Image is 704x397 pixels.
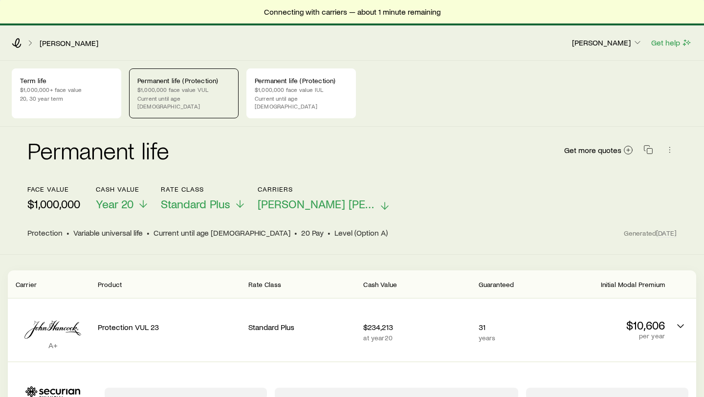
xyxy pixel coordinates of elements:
[27,185,80,193] p: face value
[328,228,330,238] span: •
[73,228,143,238] span: Variable universal life
[98,322,241,332] p: Protection VUL 23
[479,280,514,288] span: Guaranteed
[96,185,149,193] p: Cash Value
[248,322,355,332] p: Standard Plus
[255,86,348,93] p: $1,000,000 face value IUL
[137,94,230,110] p: Current until age [DEMOGRAPHIC_DATA]
[161,185,246,193] p: Rate Class
[656,229,677,238] span: [DATE]
[96,185,149,211] button: Cash ValueYear 20
[363,322,470,332] p: $234,213
[572,38,642,47] p: [PERSON_NAME]
[161,197,230,211] span: Standard Plus
[258,197,375,211] span: [PERSON_NAME] [PERSON_NAME]
[564,146,621,154] span: Get more quotes
[137,77,230,85] p: Permanent life (Protection)
[20,77,113,85] p: Term life
[363,334,470,342] p: at year 20
[258,185,391,211] button: Carriers[PERSON_NAME] [PERSON_NAME]
[248,280,281,288] span: Rate Class
[246,68,356,118] a: Permanent life (Protection)$1,000,000 face value IULCurrent until age [DEMOGRAPHIC_DATA]
[27,138,169,162] h2: Permanent life
[601,280,665,288] span: Initial Modal Premium
[96,197,133,211] span: Year 20
[20,86,113,93] p: $1,000,000+ face value
[129,68,239,118] a: Permanent life (Protection)$1,000,000 face value VULCurrent until age [DEMOGRAPHIC_DATA]
[27,228,63,238] span: Protection
[558,332,665,340] p: per year
[147,228,150,238] span: •
[16,340,90,350] p: A+
[334,228,388,238] span: Level (Option A)
[258,185,391,193] p: Carriers
[27,197,80,211] p: $1,000,000
[572,37,643,49] button: [PERSON_NAME]
[137,86,230,93] p: $1,000,000 face value VUL
[264,7,440,17] span: Connecting with carriers — about 1 minute remaining
[301,228,324,238] span: 20 Pay
[255,77,348,85] p: Permanent life (Protection)
[558,318,665,332] p: $10,606
[363,280,397,288] span: Cash Value
[16,280,37,288] span: Carrier
[479,322,550,332] p: 31
[98,280,122,288] span: Product
[39,39,99,48] a: [PERSON_NAME]
[255,94,348,110] p: Current until age [DEMOGRAPHIC_DATA]
[564,145,634,156] a: Get more quotes
[651,37,692,48] button: Get help
[154,228,290,238] span: Current until age [DEMOGRAPHIC_DATA]
[20,94,113,102] p: 20, 30 year term
[161,185,246,211] button: Rate ClassStandard Plus
[624,229,677,238] span: Generated
[479,334,550,342] p: years
[294,228,297,238] span: •
[12,68,121,118] a: Term life$1,000,000+ face value20, 30 year term
[66,228,69,238] span: •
